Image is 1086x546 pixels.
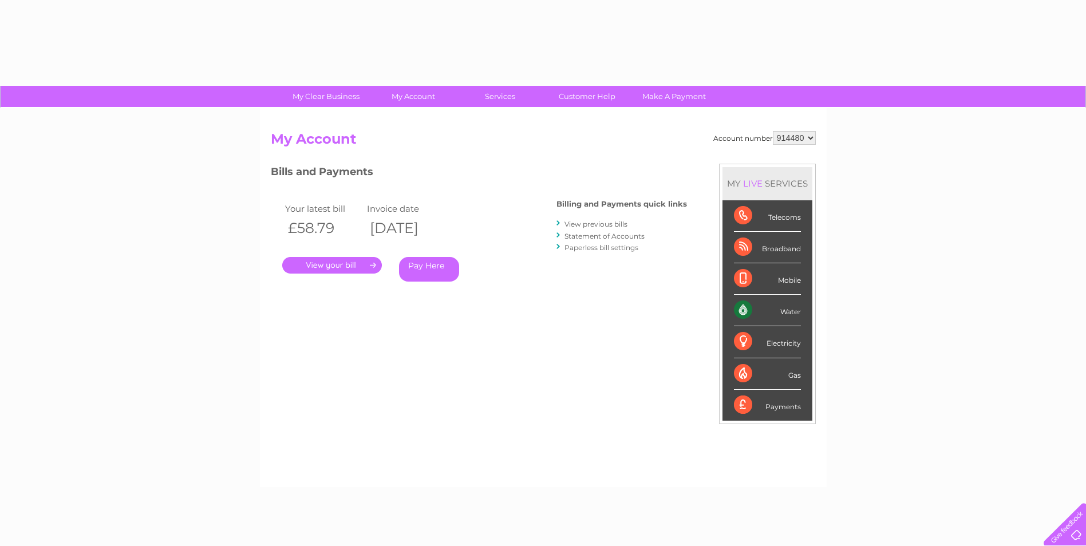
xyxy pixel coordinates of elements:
[282,201,365,216] td: Your latest bill
[627,86,721,107] a: Make A Payment
[741,178,765,189] div: LIVE
[453,86,547,107] a: Services
[540,86,634,107] a: Customer Help
[734,232,801,263] div: Broadband
[734,390,801,421] div: Payments
[564,232,645,240] a: Statement of Accounts
[734,200,801,232] div: Telecoms
[556,200,687,208] h4: Billing and Payments quick links
[564,220,627,228] a: View previous bills
[734,295,801,326] div: Water
[734,326,801,358] div: Electricity
[271,164,687,184] h3: Bills and Payments
[271,131,816,153] h2: My Account
[564,243,638,252] a: Paperless bill settings
[282,216,365,240] th: £58.79
[366,86,460,107] a: My Account
[722,167,812,200] div: MY SERVICES
[734,263,801,295] div: Mobile
[399,257,459,282] a: Pay Here
[282,257,382,274] a: .
[364,201,447,216] td: Invoice date
[364,216,447,240] th: [DATE]
[734,358,801,390] div: Gas
[279,86,373,107] a: My Clear Business
[713,131,816,145] div: Account number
